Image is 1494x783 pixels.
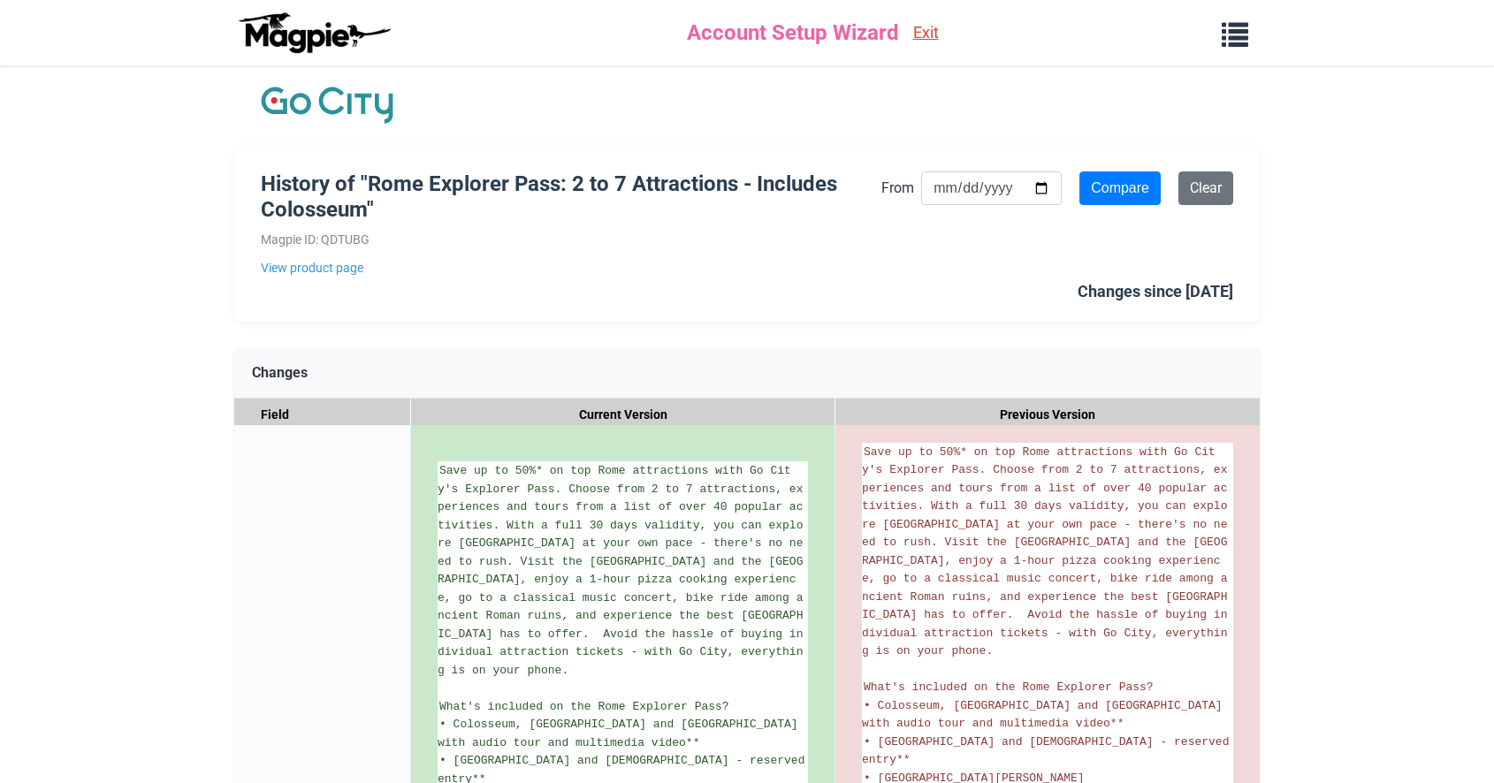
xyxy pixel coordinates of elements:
span: Account Setup Wizard [687,16,899,49]
a: View product page [261,258,881,277]
span: • Colosseum, [GEOGRAPHIC_DATA] and [GEOGRAPHIC_DATA] with audio tour and multimedia video** [438,718,804,749]
a: Exit [913,20,939,46]
h1: History of "Rome Explorer Pass: 2 to 7 Attractions - Includes Colosseum" [261,171,881,223]
div: Previous Version [835,399,1260,431]
span: • [GEOGRAPHIC_DATA] and [DEMOGRAPHIC_DATA] - reserved entry** [862,735,1236,767]
div: Current Version [411,399,835,431]
div: Magpie ID: QDTUBG [261,230,881,249]
div: Changes since [DATE] [1078,279,1233,305]
span: What's included on the Rome Explorer Pass? [439,700,729,713]
input: Compare [1079,171,1161,205]
div: Field [234,399,411,431]
img: logo-ab69f6fb50320c5b225c76a69d11143b.png [234,11,393,54]
span: Save up to 50%* on top Rome attractions with Go City's Explorer Pass. Choose from 2 to 7 attracti... [438,464,803,677]
span: What's included on the Rome Explorer Pass? [864,680,1154,694]
label: From [881,177,914,200]
img: Company Logo [261,83,393,127]
span: • Colosseum, [GEOGRAPHIC_DATA] and [GEOGRAPHIC_DATA] with audio tour and multimedia video** [862,699,1229,731]
a: Clear [1178,171,1233,205]
span: Save up to 50%* on top Rome attractions with Go City's Explorer Pass. Choose from 2 to 7 attracti... [862,445,1227,658]
div: Changes [234,348,1260,399]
